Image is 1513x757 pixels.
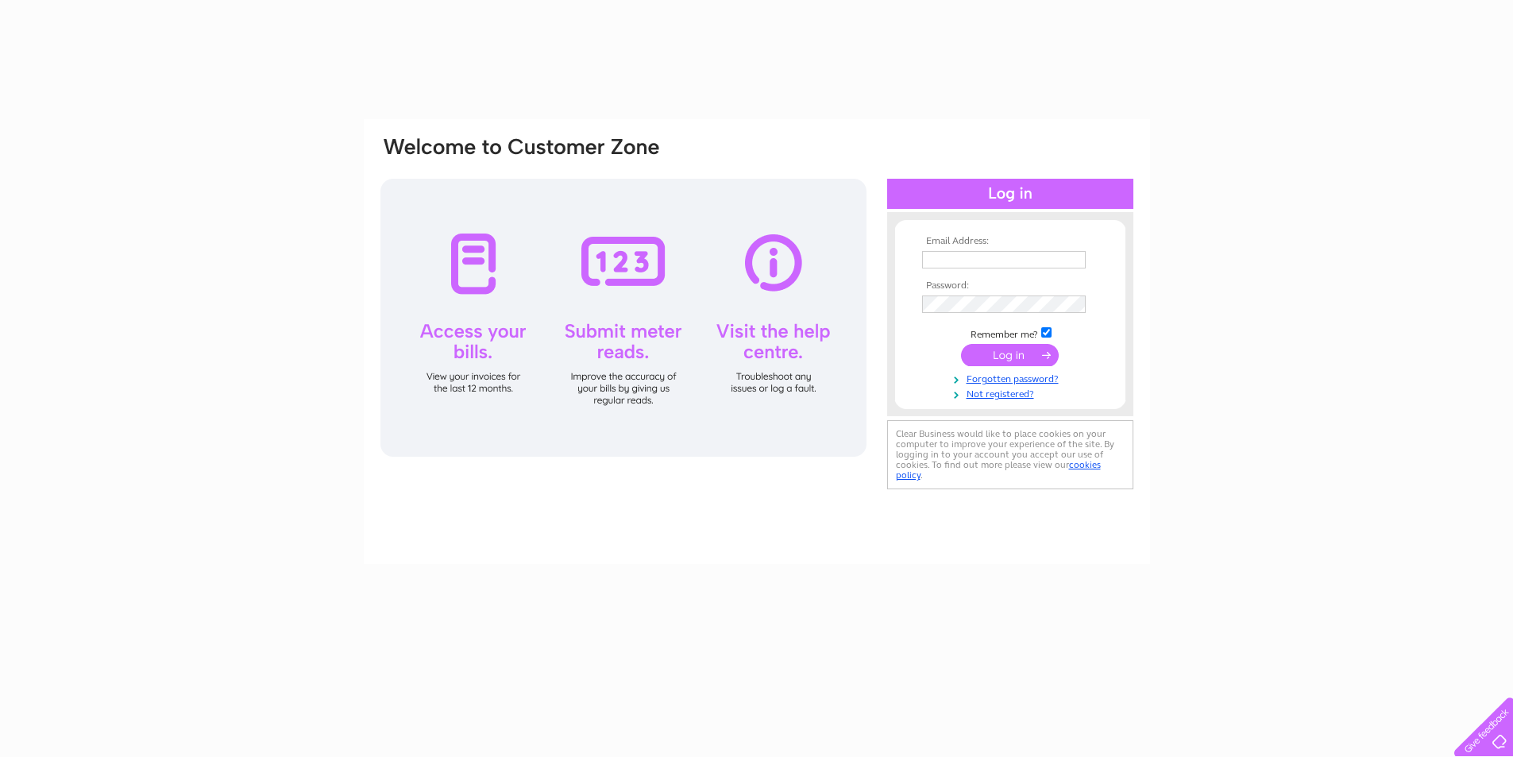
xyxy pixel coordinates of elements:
[887,420,1133,489] div: Clear Business would like to place cookies on your computer to improve your experience of the sit...
[961,344,1059,366] input: Submit
[918,280,1102,292] th: Password:
[922,370,1102,385] a: Forgotten password?
[918,325,1102,341] td: Remember me?
[922,385,1102,400] a: Not registered?
[896,459,1101,481] a: cookies policy
[918,236,1102,247] th: Email Address:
